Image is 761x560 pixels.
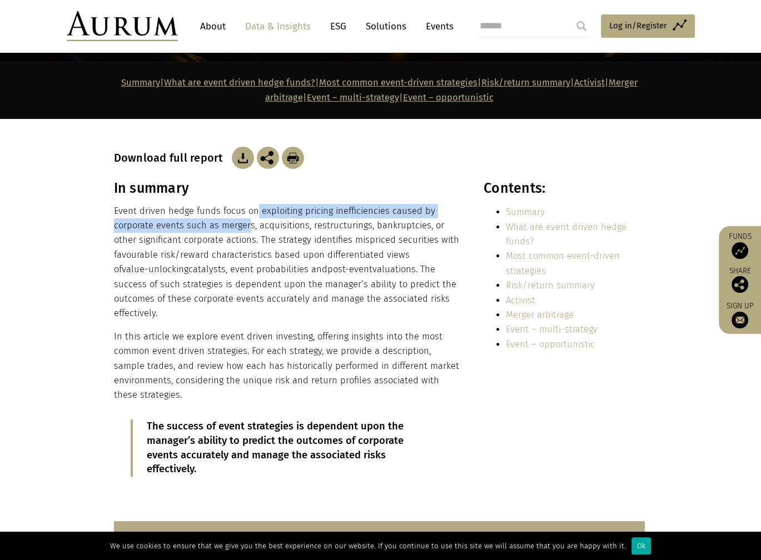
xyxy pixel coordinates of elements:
span: Log in/Register [609,19,667,32]
a: Event – opportunistic [506,339,595,349]
a: Summary [121,77,160,88]
img: Share this post [732,276,748,293]
img: Aurum [67,11,178,41]
a: Event – opportunistic [403,92,494,103]
a: Log in/Register [601,14,695,38]
img: Sign up to our newsletter [732,312,748,328]
img: Share this post [257,147,279,169]
h3: Contents: [484,180,644,197]
a: Risk/return summary [481,77,570,88]
a: Activist [506,295,535,306]
strong: | | | | | | | [121,77,638,102]
div: Share [724,267,755,293]
p: The success of event strategies is dependent upon the manager’s ability to predict the outcomes o... [147,419,429,477]
a: Risk/return summary [506,280,595,291]
a: Event – multi-strategy [307,92,399,103]
a: Data & Insights [240,16,316,37]
h3: In summary [114,180,460,197]
a: Funds [724,232,755,259]
h3: Download full report [114,151,229,164]
span: post-event [327,264,372,274]
a: About [195,16,231,37]
p: Event driven hedge funds focus on exploiting pricing inefficiencies caused by corporate events su... [114,204,460,321]
a: Solutions [360,16,412,37]
input: Submit [570,15,593,37]
div: Ok [631,537,651,554]
a: Event – multi-strategy [506,324,598,334]
img: Access Funds [732,242,748,259]
span: value-unlocking [122,264,188,274]
a: What are event driven hedge funds? [164,77,315,88]
a: Activist [574,77,605,88]
img: Download Article [232,147,254,169]
a: Most common event-driven strategies [319,77,478,88]
a: Summary [506,207,545,217]
a: Events [420,16,454,37]
a: What are event driven hedge funds? [506,222,626,247]
p: In this article we explore event driven investing, offering insights into the most common event d... [114,329,460,403]
img: Download Article [282,147,304,169]
a: Most common event-driven strategies [506,251,620,276]
a: Sign up [724,301,755,328]
a: Merger arbitrage [506,309,574,320]
a: ESG [325,16,352,37]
